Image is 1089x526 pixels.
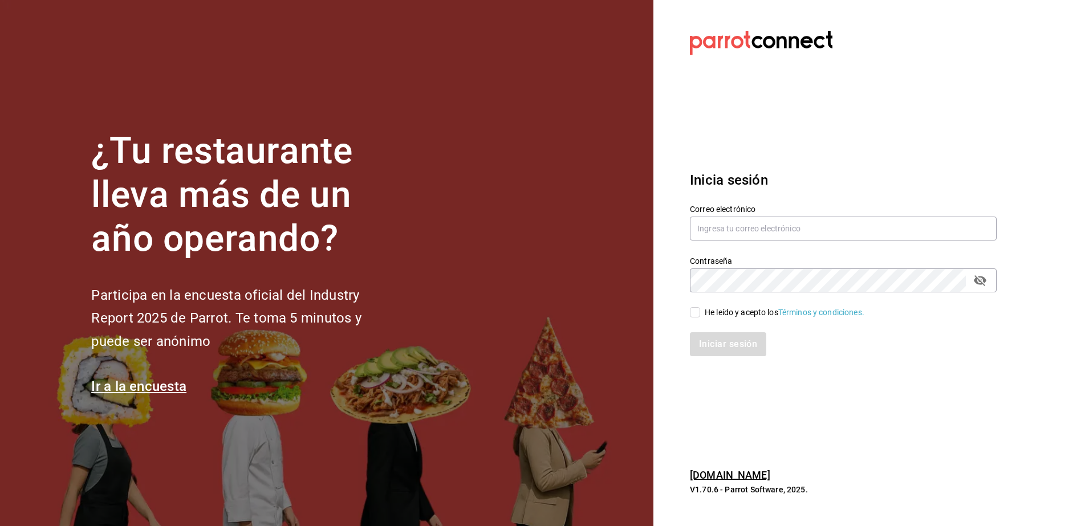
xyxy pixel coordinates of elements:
a: Términos y condiciones. [778,308,864,317]
h3: Inicia sesión [690,170,997,190]
p: V1.70.6 - Parrot Software, 2025. [690,484,997,495]
label: Correo electrónico [690,205,997,213]
a: [DOMAIN_NAME] [690,469,770,481]
h1: ¿Tu restaurante lleva más de un año operando? [91,129,399,260]
button: passwordField [970,271,990,290]
h2: Participa en la encuesta oficial del Industry Report 2025 de Parrot. Te toma 5 minutos y puede se... [91,284,399,353]
a: Ir a la encuesta [91,378,186,394]
input: Ingresa tu correo electrónico [690,217,997,240]
div: He leído y acepto los [705,307,864,319]
label: Contraseña [690,257,997,265]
